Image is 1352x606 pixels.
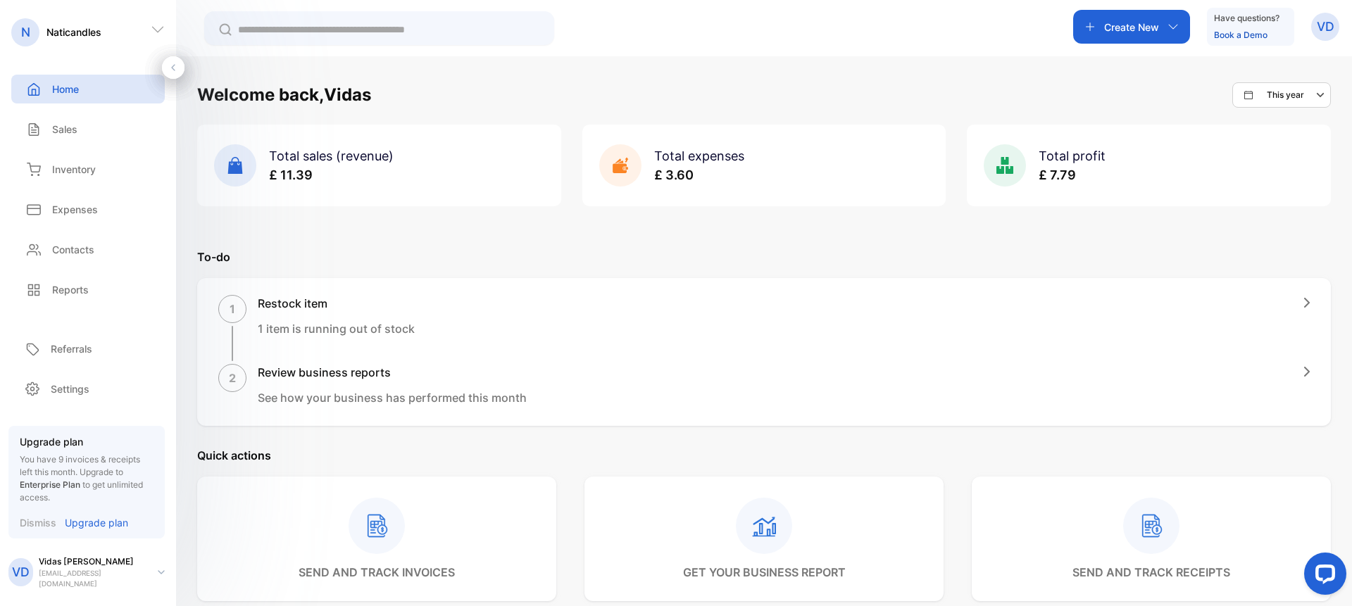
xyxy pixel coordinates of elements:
p: To-do [197,248,1331,265]
p: 1 [230,301,235,317]
span: Enterprise Plan [20,479,80,490]
p: Expenses [52,202,98,217]
p: This year [1267,89,1304,101]
p: Have questions? [1214,11,1279,25]
button: Create New [1073,10,1190,44]
p: Reports [52,282,89,297]
p: Create New [1104,20,1159,34]
p: VD [12,563,30,581]
p: Sales [52,122,77,137]
p: Quick actions [197,447,1331,464]
p: 2 [229,370,236,386]
span: £ 11.39 [269,168,313,182]
span: Upgrade to to get unlimited access. [20,467,143,503]
h1: Review business reports [258,364,527,381]
p: send and track invoices [299,564,455,581]
p: VD [1317,18,1334,36]
span: £ 7.79 [1039,168,1076,182]
p: 1 item is running out of stock [258,320,415,337]
p: N [21,23,30,42]
p: Naticandles [46,25,101,39]
button: VD [1311,10,1339,44]
p: Dismiss [20,515,56,530]
span: Total sales (revenue) [269,149,394,163]
iframe: LiveChat chat widget [1293,547,1352,606]
p: You have 9 invoices & receipts left this month. [20,453,154,504]
p: Upgrade plan [65,515,128,530]
span: Total profit [1039,149,1106,163]
p: get your business report [683,564,846,581]
p: Upgrade plan [20,434,154,449]
p: Home [52,82,79,96]
p: Settings [51,381,89,396]
p: send and track receipts [1072,564,1230,581]
p: See how your business has performed this month [258,389,527,406]
p: Referrals [51,341,92,356]
h1: Welcome back, Vidas [197,82,371,108]
p: Contacts [52,242,94,257]
p: [EMAIL_ADDRESS][DOMAIN_NAME] [39,568,146,589]
span: Total expenses [654,149,744,163]
a: Upgrade plan [56,515,128,530]
p: Inventory [52,162,96,177]
a: Book a Demo [1214,30,1267,40]
h1: Restock item [258,295,415,312]
button: This year [1232,82,1331,108]
span: £ 3.60 [654,168,694,182]
p: Vidas [PERSON_NAME] [39,555,146,568]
